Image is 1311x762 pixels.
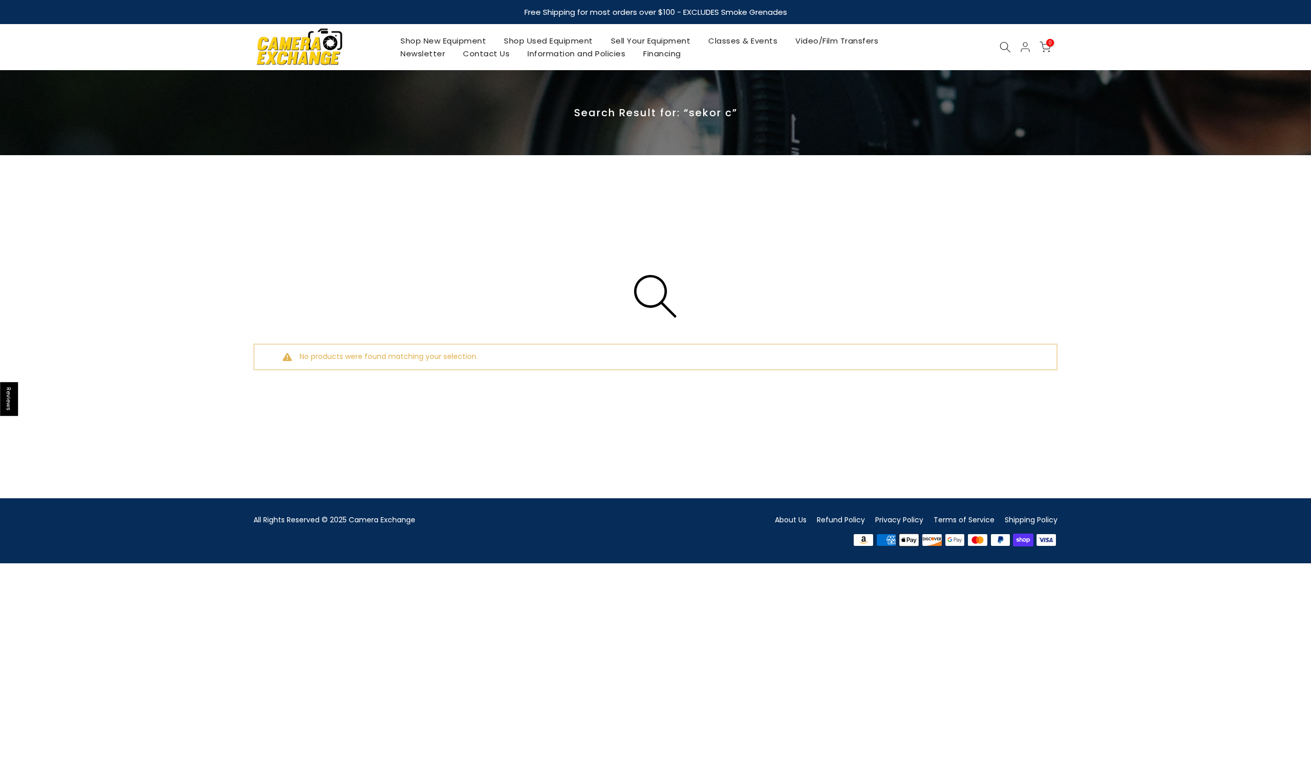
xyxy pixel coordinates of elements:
div: No products were found matching your selection. [253,344,1058,370]
a: 0 [1040,41,1051,53]
a: Shop Used Equipment [495,34,602,47]
a: Contact Us [454,47,519,60]
a: Shipping Policy [1005,515,1058,525]
a: About Us [775,515,807,525]
a: Shop New Equipment [392,34,495,47]
img: discover [921,533,944,548]
img: master [966,533,989,548]
a: Video/Film Transfers [787,34,887,47]
div: All Rights Reserved © 2025 Camera Exchange [253,514,648,526]
a: Information and Policies [519,47,635,60]
img: google pay [943,533,966,548]
a: Privacy Policy [875,515,923,525]
a: Classes & Events [700,34,787,47]
a: Financing [635,47,690,60]
a: Sell Your Equipment [602,34,700,47]
a: Terms of Service [934,515,995,525]
img: amazon payments [852,533,875,548]
p: Search Result for: “sekor c” [253,106,1058,119]
span: 0 [1046,39,1054,47]
img: apple pay [898,533,921,548]
strong: Free Shipping for most orders over $100 - EXCLUDES Smoke Grenades [524,7,787,17]
img: visa [1034,533,1058,548]
img: shopify pay [1012,533,1035,548]
img: paypal [989,533,1012,548]
a: Refund Policy [817,515,865,525]
img: american express [875,533,898,548]
a: Newsletter [392,47,454,60]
